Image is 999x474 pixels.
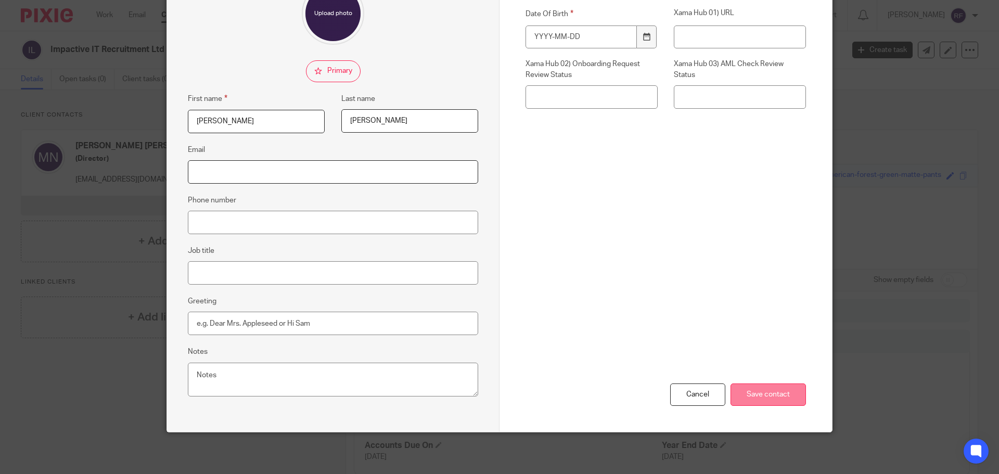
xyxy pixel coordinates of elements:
label: Email [188,145,205,155]
input: Save contact [731,383,806,406]
input: YYYY-MM-DD [526,25,637,49]
div: Cancel [670,383,725,406]
label: Greeting [188,296,216,306]
label: Date Of Birth [526,8,658,20]
input: e.g. Dear Mrs. Appleseed or Hi Sam [188,312,478,335]
label: Xama Hub 03) AML Check Review Status [674,59,806,80]
label: Last name [341,94,375,104]
label: Job title [188,246,214,256]
label: Xama Hub 02) Onboarding Request Review Status [526,59,658,80]
label: Notes [188,347,208,357]
label: First name [188,93,227,105]
label: Phone number [188,195,236,206]
label: Xama Hub 01) URL [674,8,806,20]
